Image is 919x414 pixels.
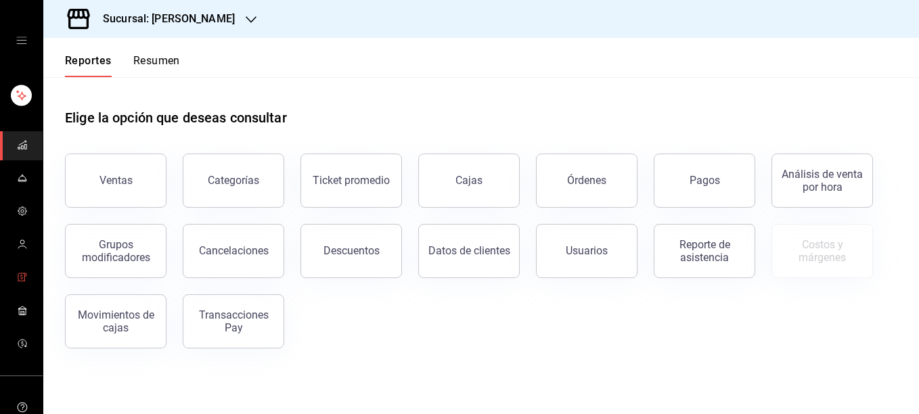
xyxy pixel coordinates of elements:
[663,238,746,264] div: Reporte de asistencia
[654,154,755,208] button: Pagos
[300,154,402,208] button: Ticket promedio
[65,154,166,208] button: Ventas
[183,294,284,348] button: Transacciones Pay
[192,308,275,334] div: Transacciones Pay
[536,224,637,278] button: Usuarios
[199,244,269,257] div: Cancelaciones
[74,308,158,334] div: Movimientos de cajas
[183,154,284,208] button: Categorías
[300,224,402,278] button: Descuentos
[654,224,755,278] button: Reporte de asistencia
[65,224,166,278] button: Grupos modificadores
[99,174,133,187] div: Ventas
[780,168,864,193] div: Análisis de venta por hora
[566,244,608,257] div: Usuarios
[780,238,864,264] div: Costos y márgenes
[418,224,520,278] button: Datos de clientes
[771,224,873,278] button: Contrata inventarios para ver este reporte
[183,224,284,278] button: Cancelaciones
[428,244,510,257] div: Datos de clientes
[567,174,606,187] div: Órdenes
[208,174,259,187] div: Categorías
[536,154,637,208] button: Órdenes
[92,11,235,27] h3: Sucursal: [PERSON_NAME]
[455,172,483,189] div: Cajas
[65,54,112,77] button: Reportes
[418,154,520,208] a: Cajas
[74,238,158,264] div: Grupos modificadores
[65,294,166,348] button: Movimientos de cajas
[133,54,180,77] button: Resumen
[313,174,390,187] div: Ticket promedio
[771,154,873,208] button: Análisis de venta por hora
[690,174,720,187] div: Pagos
[16,35,27,46] button: open drawer
[323,244,380,257] div: Descuentos
[65,54,180,77] div: navigation tabs
[65,108,287,128] h1: Elige la opción que deseas consultar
